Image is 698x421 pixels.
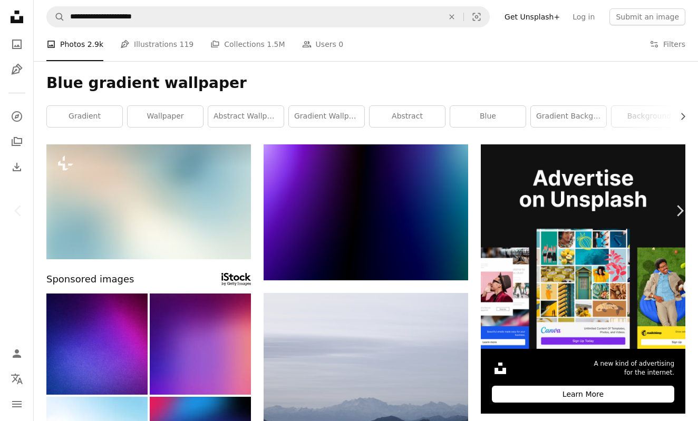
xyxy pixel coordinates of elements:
[46,293,148,395] img: Dark blue purple magenta background. Gradient. Abstract. Colorful. Beautiful background with spac...
[208,106,284,127] a: abstract wallpaper
[566,8,601,25] a: Log in
[46,197,251,207] a: a blurry image of a blue and white background
[481,144,685,349] img: file-1636576776643-80d394b7be57image
[531,106,606,127] a: gradient background
[661,160,698,261] a: Next
[46,6,490,27] form: Find visuals sitewide
[338,38,343,50] span: 0
[6,368,27,389] button: Language
[609,8,685,25] button: Submit an image
[289,106,364,127] a: gradient wallpaper
[302,27,344,61] a: Users 0
[6,59,27,80] a: Illustrations
[492,360,509,377] img: file-1631306537910-2580a29a3cfcimage
[6,394,27,415] button: Menu
[6,156,27,178] a: Download History
[264,144,468,280] img: purple and blue light illustration
[6,106,27,127] a: Explore
[47,106,122,127] a: gradient
[492,386,674,403] div: Learn More
[47,7,65,27] button: Search Unsplash
[594,359,674,377] span: A new kind of advertising for the internet.
[464,7,489,27] button: Visual search
[481,144,685,414] a: A new kind of advertisingfor the internet.Learn More
[6,34,27,55] a: Photos
[440,7,463,27] button: Clear
[46,74,685,93] h1: Blue gradient wallpaper
[46,272,134,287] span: Sponsored images
[649,27,685,61] button: Filters
[498,8,566,25] a: Get Unsplash+
[120,27,193,61] a: Illustrations 119
[210,27,285,61] a: Collections 1.5M
[128,106,203,127] a: wallpaper
[673,106,685,127] button: scroll list to the right
[612,106,687,127] a: background
[6,131,27,152] a: Collections
[180,38,194,50] span: 119
[267,38,285,50] span: 1.5M
[450,106,526,127] a: blue
[370,106,445,127] a: abstract
[150,293,251,395] img: Colorful Gradient Blurred Background
[6,343,27,364] a: Log in / Sign up
[46,144,251,259] img: a blurry image of a blue and white background
[264,208,468,217] a: purple and blue light illustration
